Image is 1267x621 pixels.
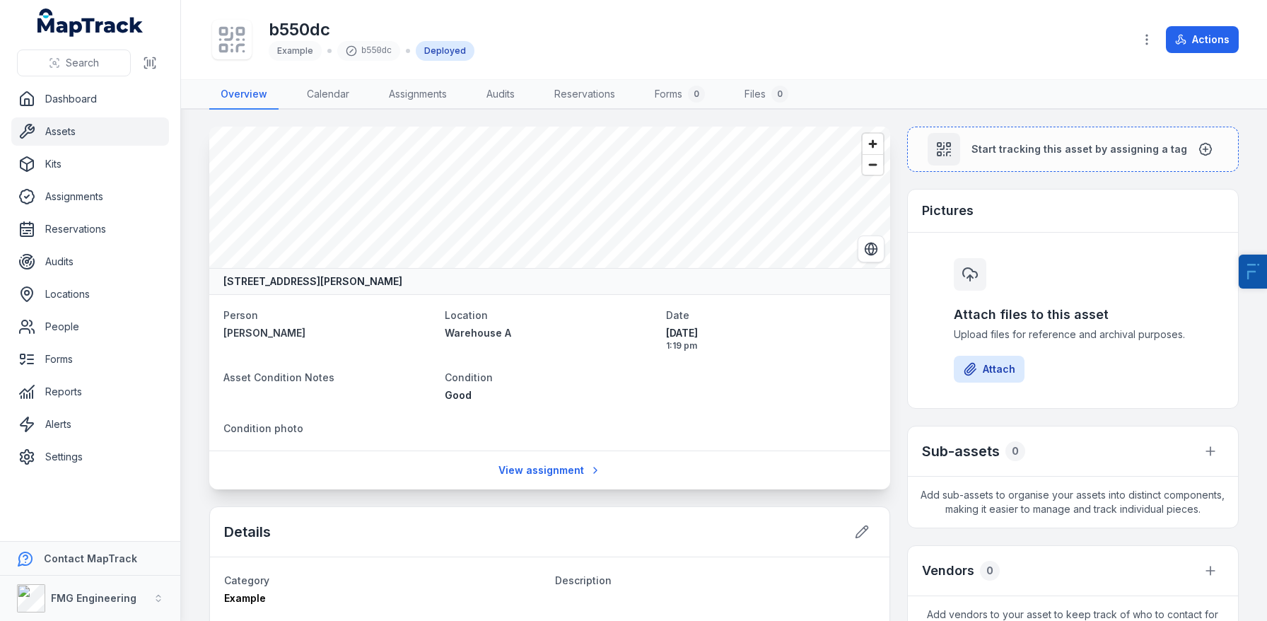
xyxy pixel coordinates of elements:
span: Good [445,389,472,401]
a: Reports [11,378,169,406]
a: Settings [11,443,169,471]
span: Example [224,592,266,604]
span: Example [277,45,313,56]
div: 0 [1005,441,1025,461]
span: Asset Condition Notes [223,371,334,383]
div: 0 [980,561,1000,581]
span: Warehouse A [445,327,511,339]
span: [DATE] [666,326,876,340]
span: Date [666,309,689,321]
a: View assignment [489,457,610,484]
div: 0 [771,86,788,103]
h3: Pictures [922,201,974,221]
a: Calendar [296,80,361,110]
span: Category [224,574,269,586]
h2: Details [224,522,271,542]
a: Reservations [11,215,169,243]
a: Reservations [543,80,626,110]
a: Alerts [11,410,169,439]
span: Location [445,309,488,321]
a: Assignments [378,80,458,110]
span: Condition photo [223,422,303,434]
button: Switch to Satellite View [858,236,884,262]
button: Attach [954,356,1024,383]
strong: FMG Engineering [51,592,136,604]
span: Add sub-assets to organise your assets into distinct components, making it easier to manage and t... [908,477,1238,528]
span: Search [66,56,99,70]
strong: [STREET_ADDRESS][PERSON_NAME] [223,274,402,289]
a: [PERSON_NAME] [223,326,433,340]
button: Actions [1166,26,1239,53]
button: Zoom in [863,134,883,154]
span: Start tracking this asset by assigning a tag [971,142,1187,156]
a: MapTrack [37,8,144,37]
a: Audits [11,248,169,276]
span: Description [555,574,612,586]
span: 1:19 pm [666,340,876,352]
div: 0 [688,86,705,103]
button: Search [17,50,131,76]
a: Audits [475,80,526,110]
h1: b550dc [269,18,474,41]
a: Forms [11,345,169,373]
a: Dashboard [11,85,169,113]
a: Assignments [11,182,169,211]
span: Condition [445,371,493,383]
a: Forms0 [643,80,716,110]
a: Locations [11,280,169,308]
a: Overview [209,80,279,110]
a: Kits [11,150,169,178]
button: Start tracking this asset by assigning a tag [907,127,1239,172]
strong: Contact MapTrack [44,552,137,564]
div: Deployed [416,41,474,61]
canvas: Map [209,127,890,268]
button: Zoom out [863,154,883,175]
time: 23/07/2025, 1:19:51 pm [666,326,876,352]
a: Files0 [733,80,800,110]
h3: Vendors [922,561,974,581]
span: Person [223,309,258,321]
span: Upload files for reference and archival purposes. [954,327,1191,342]
div: b550dc [337,41,400,61]
a: Assets [11,117,169,146]
h3: Attach files to this asset [954,305,1191,325]
a: Warehouse A [445,326,655,340]
h2: Sub-assets [922,441,1000,461]
a: People [11,313,169,341]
